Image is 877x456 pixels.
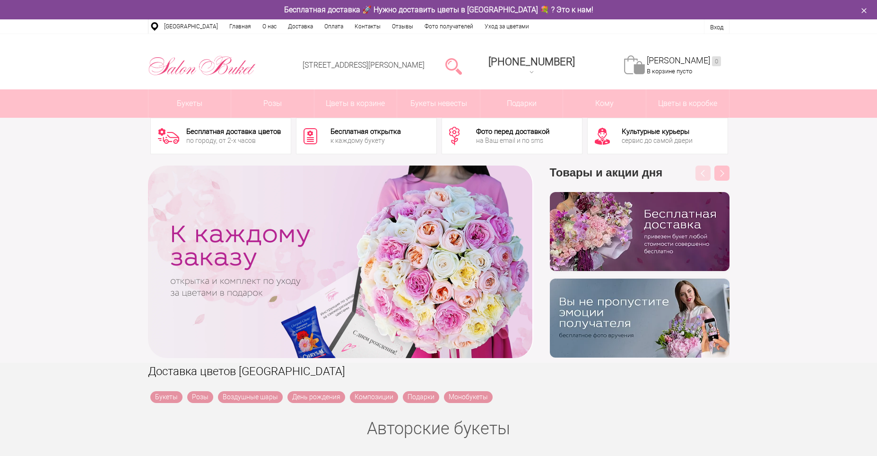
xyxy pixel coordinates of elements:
[187,391,213,403] a: Розы
[483,53,581,79] a: [PHONE_NUMBER]
[563,89,646,118] span: Кому
[349,19,386,34] a: Контакты
[287,391,345,403] a: День рождения
[647,55,721,66] a: [PERSON_NAME]
[646,89,729,118] a: Цветы в коробке
[488,56,575,68] span: [PHONE_NUMBER]
[550,279,729,358] img: v9wy31nijnvkfycrkduev4dhgt9psb7e.png.webp
[712,56,721,66] ins: 0
[622,128,693,135] div: Культурные курьеры
[710,24,723,31] a: Вход
[231,89,314,118] a: Розы
[419,19,479,34] a: Фото получателей
[330,137,401,144] div: к каждому букету
[186,137,281,144] div: по городу, от 2-х часов
[476,128,549,135] div: Фото перед доставкой
[319,19,349,34] a: Оплата
[148,89,231,118] a: Букеты
[148,53,256,78] img: Цветы Нижний Новгород
[479,19,535,34] a: Уход за цветами
[150,391,182,403] a: Букеты
[330,128,401,135] div: Бесплатная открытка
[444,391,493,403] a: Монобукеты
[550,166,729,192] h3: Товары и акции дня
[397,89,480,118] a: Букеты невесты
[647,68,692,75] span: В корзине пусто
[350,391,398,403] a: Композиции
[386,19,419,34] a: Отзывы
[622,137,693,144] div: сервис до самой двери
[476,137,549,144] div: на Ваш email и по sms
[218,391,283,403] a: Воздушные шары
[367,419,510,438] a: Авторские букеты
[714,166,729,181] button: Next
[224,19,257,34] a: Главная
[314,89,397,118] a: Цветы в корзине
[282,19,319,34] a: Доставка
[148,363,729,380] h1: Доставка цветов [GEOGRAPHIC_DATA]
[303,61,425,70] a: [STREET_ADDRESS][PERSON_NAME]
[550,192,729,271] img: hpaj04joss48rwypv6hbykmvk1dj7zyr.png.webp
[257,19,282,34] a: О нас
[158,19,224,34] a: [GEOGRAPHIC_DATA]
[403,391,439,403] a: Подарки
[186,128,281,135] div: Бесплатная доставка цветов
[480,89,563,118] a: Подарки
[141,5,737,15] div: Бесплатная доставка 🚀 Нужно доставить цветы в [GEOGRAPHIC_DATA] 💐 ? Это к нам!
